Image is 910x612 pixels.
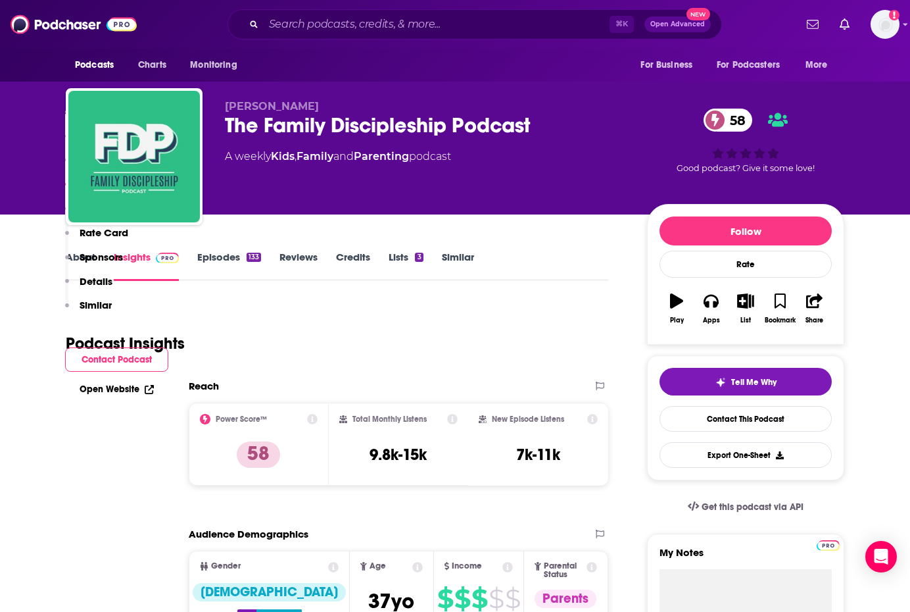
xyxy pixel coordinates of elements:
button: open menu [181,53,254,78]
button: open menu [66,53,131,78]
p: Sponsors [80,251,123,263]
p: 58 [237,442,280,468]
h2: Power Score™ [216,415,267,424]
button: tell me why sparkleTell Me Why [659,368,832,395]
a: Charts [130,53,174,78]
span: Gender [211,562,241,571]
span: [PERSON_NAME] [225,100,319,113]
a: 58 [704,109,752,132]
button: Bookmark [763,285,797,332]
div: 3 [415,253,423,262]
button: Details [65,275,112,299]
span: $ [505,588,520,609]
button: Contact Podcast [65,347,168,372]
a: Open Website [80,384,154,395]
h2: New Episode Listens [492,415,564,424]
button: open menu [631,53,709,78]
span: More [805,56,828,74]
button: Sponsors [65,251,123,275]
a: Show notifications dropdown [834,13,855,36]
div: Bookmark [765,317,796,324]
button: List [729,285,763,332]
span: and [333,150,354,163]
span: Charts [138,56,166,74]
a: Family [297,150,333,163]
p: Similar [80,299,112,311]
h3: 9.8k-15k [370,445,427,465]
img: Podchaser Pro [817,540,840,551]
span: Get this podcast via API [702,501,803,513]
button: open menu [796,53,844,78]
button: Show profile menu [871,10,899,39]
a: Show notifications dropdown [802,13,824,36]
a: Parenting [354,150,409,163]
span: For Business [640,56,692,74]
span: Parental Status [544,562,585,579]
span: Tell Me Why [731,377,777,388]
div: A weekly podcast [225,149,451,165]
a: Lists3 [389,251,423,281]
span: $ [471,588,487,609]
h3: 7k-11k [516,445,560,465]
span: Age [370,562,386,571]
div: Play [670,317,684,324]
div: Parents [535,590,596,608]
h2: Reach [189,380,219,392]
span: , [295,150,297,163]
div: Share [805,317,823,324]
button: Open AdvancedNew [644,16,711,32]
img: User Profile [871,10,899,39]
a: Credits [336,251,370,281]
p: Details [80,275,112,288]
button: Play [659,285,694,332]
input: Search podcasts, credits, & more... [264,14,610,35]
div: [DEMOGRAPHIC_DATA] [193,583,346,601]
span: Income [452,562,482,571]
span: New [686,8,710,20]
span: Logged in as shcarlos [871,10,899,39]
span: 58 [717,109,752,132]
span: Open Advanced [650,21,705,28]
h2: Audience Demographics [189,528,308,540]
a: Pro website [817,538,840,551]
span: Monitoring [190,56,237,74]
img: Podchaser - Follow, Share and Rate Podcasts [11,12,137,37]
button: Apps [694,285,728,332]
div: List [740,317,751,324]
a: Similar [442,251,474,281]
img: tell me why sparkle [715,377,726,388]
span: Good podcast? Give it some love! [677,163,815,173]
a: Contact This Podcast [659,406,832,432]
span: Podcasts [75,56,114,74]
span: $ [437,588,453,609]
a: Episodes133 [197,251,261,281]
a: Reviews [279,251,318,281]
button: Follow [659,217,832,245]
span: $ [454,588,470,609]
span: For Podcasters [717,56,780,74]
span: $ [489,588,504,609]
div: Search podcasts, credits, & more... [228,9,722,39]
a: Get this podcast via API [677,491,814,523]
h2: Total Monthly Listens [352,415,427,424]
button: Similar [65,299,112,323]
div: Apps [703,317,720,324]
div: 58Good podcast? Give it some love! [647,100,844,182]
img: The Family Discipleship Podcast [68,91,200,222]
div: Open Intercom Messenger [865,541,897,573]
label: My Notes [659,546,832,569]
button: Export One-Sheet [659,442,832,468]
button: open menu [708,53,799,78]
svg: Add a profile image [889,10,899,20]
div: Rate [659,251,832,278]
a: Kids [271,150,295,163]
button: Share [798,285,832,332]
div: 133 [247,253,261,262]
span: ⌘ K [610,16,634,33]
